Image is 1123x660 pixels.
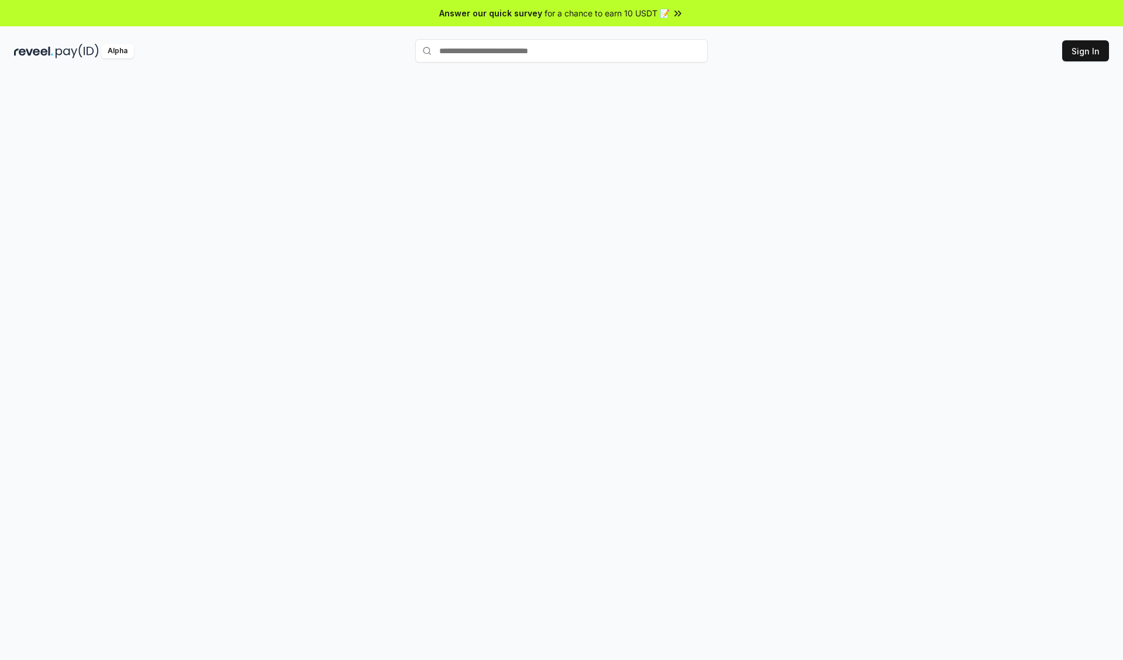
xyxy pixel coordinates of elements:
img: pay_id [56,44,99,58]
span: Answer our quick survey [439,7,542,19]
span: for a chance to earn 10 USDT 📝 [545,7,670,19]
div: Alpha [101,44,134,58]
button: Sign In [1062,40,1109,61]
img: reveel_dark [14,44,53,58]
